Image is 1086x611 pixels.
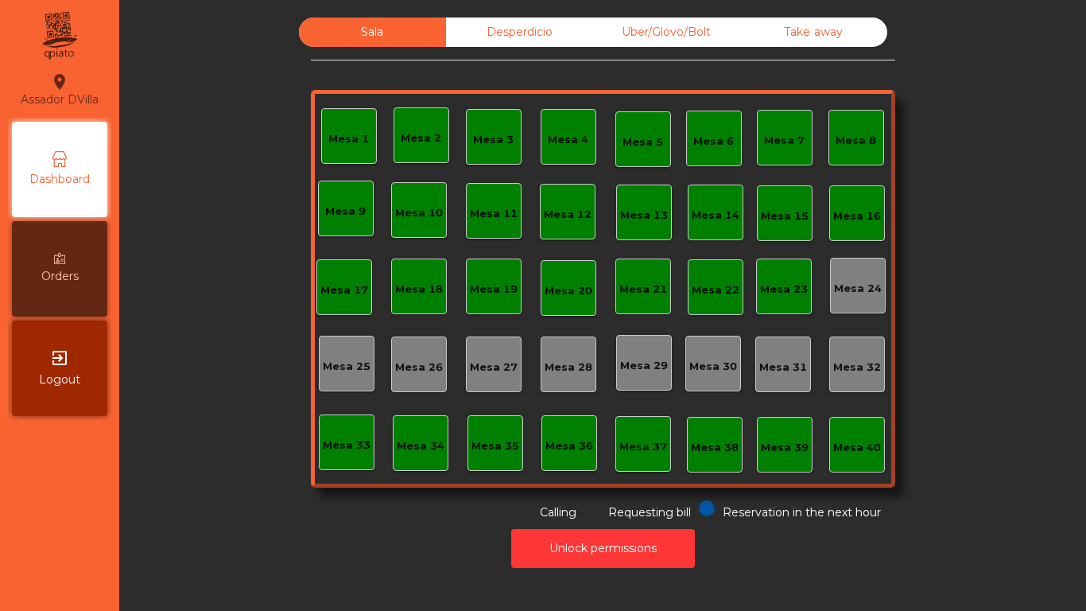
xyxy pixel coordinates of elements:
div: Desperdicio [446,18,593,47]
div: Mesa 6 [693,134,734,150]
img: qpiato [40,8,79,64]
div: Mesa 19 [470,282,518,298]
div: Mesa 38 [691,440,739,456]
div: Mesa 36 [545,438,593,454]
div: Mesa 21 [619,282,667,298]
div: Mesa 18 [395,282,443,298]
div: Mesa 23 [760,282,808,298]
div: Mesa 29 [620,358,668,374]
div: Mesa 32 [833,360,881,376]
div: Mesa 30 [689,359,737,375]
div: Mesa 5 [623,134,663,150]
div: Assador DVilla [21,70,99,110]
div: Mesa 13 [620,208,668,224]
div: Take away [740,18,887,47]
i: location_on [50,72,69,91]
span: Calling [540,505,576,520]
div: Mesa 8 [836,133,876,149]
div: Mesa 11 [470,206,518,222]
span: Dashboard [29,171,90,188]
div: Mesa 17 [320,282,368,298]
div: Mesa 33 [323,438,370,453]
div: Mesa 24 [834,281,882,297]
div: Mesa 31 [759,360,807,376]
div: Mesa 4 [548,132,588,148]
span: Reservation in the next hour [723,505,881,520]
div: Mesa 10 [395,205,443,221]
div: Mesa 34 [397,438,444,454]
div: Mesa 2 [401,130,441,146]
div: Mesa 16 [833,208,881,224]
span: Logout [39,372,80,388]
div: Mesa 20 [545,283,592,299]
div: Mesa 39 [761,440,809,456]
div: Mesa 9 [325,204,366,220]
span: Requesting bill [608,505,691,520]
div: Mesa 14 [692,208,739,224]
div: Mesa 15 [761,208,809,224]
div: Mesa 40 [833,440,881,456]
div: Sala [299,18,446,47]
div: Uber/Glovo/Bolt [593,18,740,47]
div: Mesa 22 [692,282,739,298]
div: Mesa 1 [328,131,369,147]
div: Mesa 12 [544,207,591,223]
div: Mesa 3 [473,132,514,148]
span: Orders [41,268,79,285]
div: Mesa 28 [545,360,592,376]
i: exit_to_app [50,348,69,368]
div: Mesa 7 [764,133,805,149]
div: Mesa 37 [619,439,667,455]
button: Unlock permissions [511,529,695,568]
div: Mesa 27 [470,360,518,376]
div: Mesa 35 [471,438,519,454]
div: Mesa 26 [395,360,443,376]
div: Mesa 25 [323,359,370,375]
